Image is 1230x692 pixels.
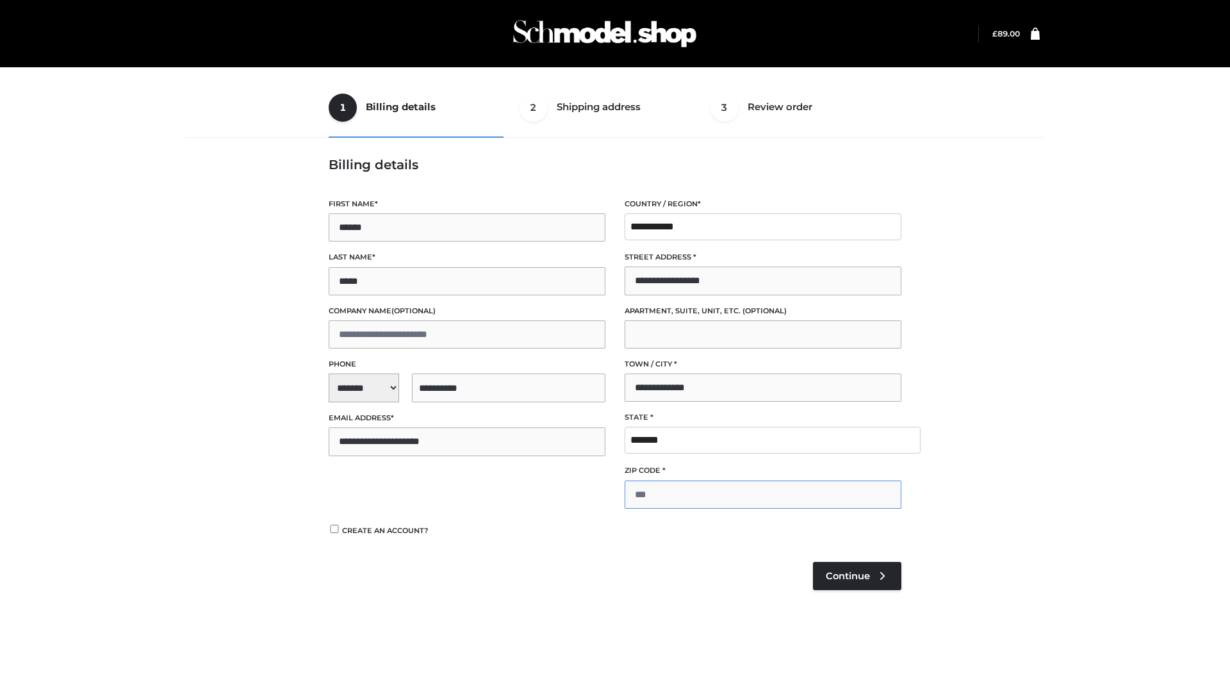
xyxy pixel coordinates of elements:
label: Apartment, suite, unit, etc. [625,305,901,317]
span: (optional) [391,306,436,315]
a: Continue [813,562,901,590]
label: Town / City [625,358,901,370]
label: State [625,411,901,424]
label: ZIP Code [625,465,901,477]
img: Schmodel Admin 964 [509,8,701,59]
label: Country / Region [625,198,901,210]
span: £ [992,29,997,38]
bdi: 89.00 [992,29,1020,38]
label: Street address [625,251,901,263]
span: Create an account? [342,526,429,535]
label: First name [329,198,605,210]
label: Company name [329,305,605,317]
label: Phone [329,358,605,370]
label: Email address [329,412,605,424]
label: Last name [329,251,605,263]
span: Continue [826,570,870,582]
input: Create an account? [329,525,340,533]
a: £89.00 [992,29,1020,38]
span: (optional) [742,306,787,315]
h3: Billing details [329,157,901,172]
